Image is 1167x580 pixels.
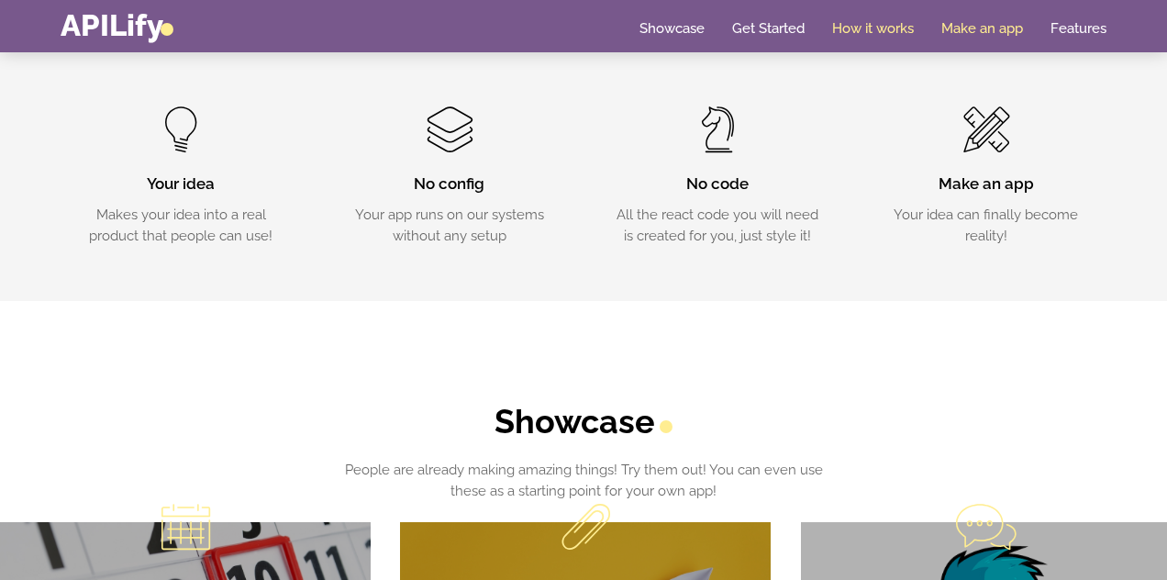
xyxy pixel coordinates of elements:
a: How it works [832,19,914,38]
h2: Showcase [329,402,839,441]
p: Your app runs on our systems without any setup [343,205,557,246]
a: APILify [61,7,173,43]
a: Showcase [639,19,705,38]
p: Makes your idea into a real product that people can use! [74,205,288,246]
h3: Your idea [74,173,288,195]
h3: No config [343,173,557,195]
h3: No code [611,173,825,195]
a: Make an app [941,19,1023,38]
p: All the react code you will need is created for you, just style it! [611,205,825,246]
h3: Make an app [880,173,1094,195]
a: Get Started [732,19,805,38]
a: Features [1050,19,1106,38]
p: Your idea can finally become reality! [880,205,1094,246]
p: People are already making amazing things! Try them out! You can even use these as a starting poin... [329,460,839,501]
